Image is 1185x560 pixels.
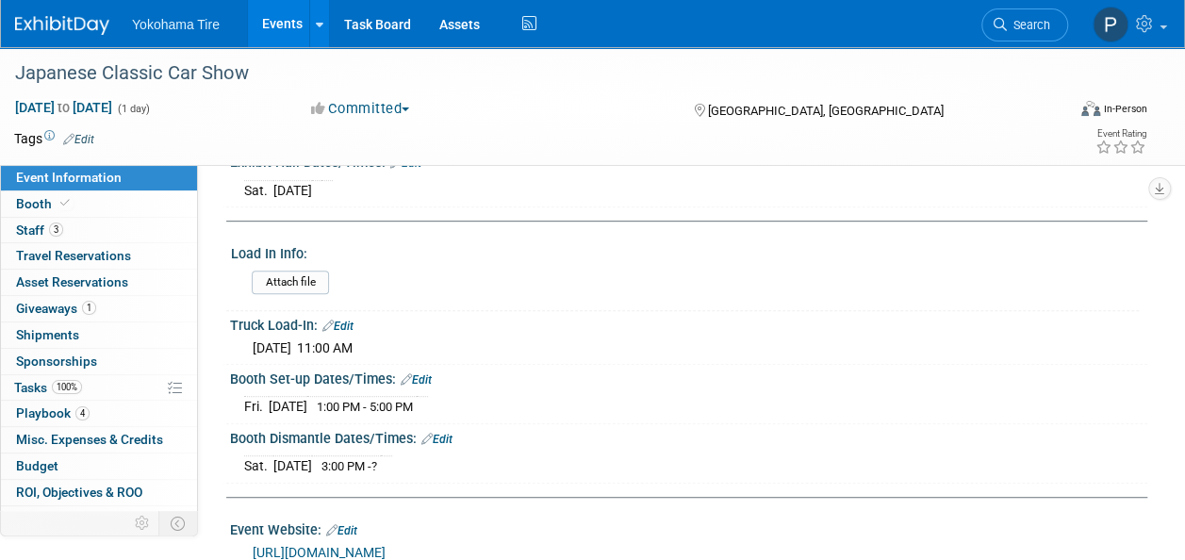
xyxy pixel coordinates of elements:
[244,456,273,476] td: Sat.
[1,480,197,505] a: ROI, Objectives & ROO
[16,248,131,263] span: Travel Reservations
[1103,102,1147,116] div: In-Person
[230,311,1147,336] div: Truck Load-In:
[159,511,198,535] td: Toggle Event Tabs
[326,524,357,537] a: Edit
[1,453,197,479] a: Budget
[75,406,90,420] span: 4
[16,301,96,316] span: Giveaways
[1007,18,1050,32] span: Search
[1,191,197,217] a: Booth
[116,103,150,115] span: (1 day)
[230,516,1147,540] div: Event Website:
[82,301,96,315] span: 1
[16,485,142,500] span: ROI, Objectives & ROO
[708,104,944,118] span: [GEOGRAPHIC_DATA], [GEOGRAPHIC_DATA]
[230,365,1147,389] div: Booth Set-up Dates/Times:
[273,456,312,476] td: [DATE]
[371,459,377,473] span: ?
[1,506,197,532] a: Attachments
[16,405,90,420] span: Playbook
[401,373,432,387] a: Edit
[16,511,91,526] span: Attachments
[55,100,73,115] span: to
[126,511,159,535] td: Personalize Event Tab Strip
[273,180,312,200] td: [DATE]
[49,222,63,237] span: 3
[1,427,197,453] a: Misc. Expenses & Credits
[14,129,94,148] td: Tags
[1095,129,1146,139] div: Event Rating
[244,180,273,200] td: Sat.
[8,57,1050,91] div: Japanese Classic Car Show
[981,8,1068,41] a: Search
[230,424,1147,449] div: Booth Dismantle Dates/Times:
[16,196,74,211] span: Booth
[982,98,1147,126] div: Event Format
[317,400,413,414] span: 1:00 PM - 5:00 PM
[231,239,1139,263] div: Load In Info:
[1,165,197,190] a: Event Information
[1,243,197,269] a: Travel Reservations
[1,375,197,401] a: Tasks100%
[16,458,58,473] span: Budget
[1,349,197,374] a: Sponsorships
[322,320,354,333] a: Edit
[321,459,377,473] span: 3:00 PM -
[16,274,128,289] span: Asset Reservations
[1,322,197,348] a: Shipments
[60,198,70,208] i: Booth reservation complete
[16,432,163,447] span: Misc. Expenses & Credits
[1093,7,1128,42] img: Paris Hull
[304,99,417,119] button: Committed
[1,218,197,243] a: Staff3
[1,270,197,295] a: Asset Reservations
[421,433,453,446] a: Edit
[244,397,269,417] td: Fri.
[269,397,307,417] td: [DATE]
[15,16,109,35] img: ExhibitDay
[132,17,220,32] span: Yokohama Tire
[16,170,122,185] span: Event Information
[253,340,353,355] span: [DATE] 11:00 AM
[14,380,82,395] span: Tasks
[16,222,63,238] span: Staff
[1081,101,1100,116] img: Format-Inperson.png
[16,354,97,369] span: Sponsorships
[52,380,82,394] span: 100%
[1,401,197,426] a: Playbook4
[63,133,94,146] a: Edit
[1,296,197,321] a: Giveaways1
[14,99,113,116] span: [DATE] [DATE]
[16,327,79,342] span: Shipments
[253,545,386,560] a: [URL][DOMAIN_NAME]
